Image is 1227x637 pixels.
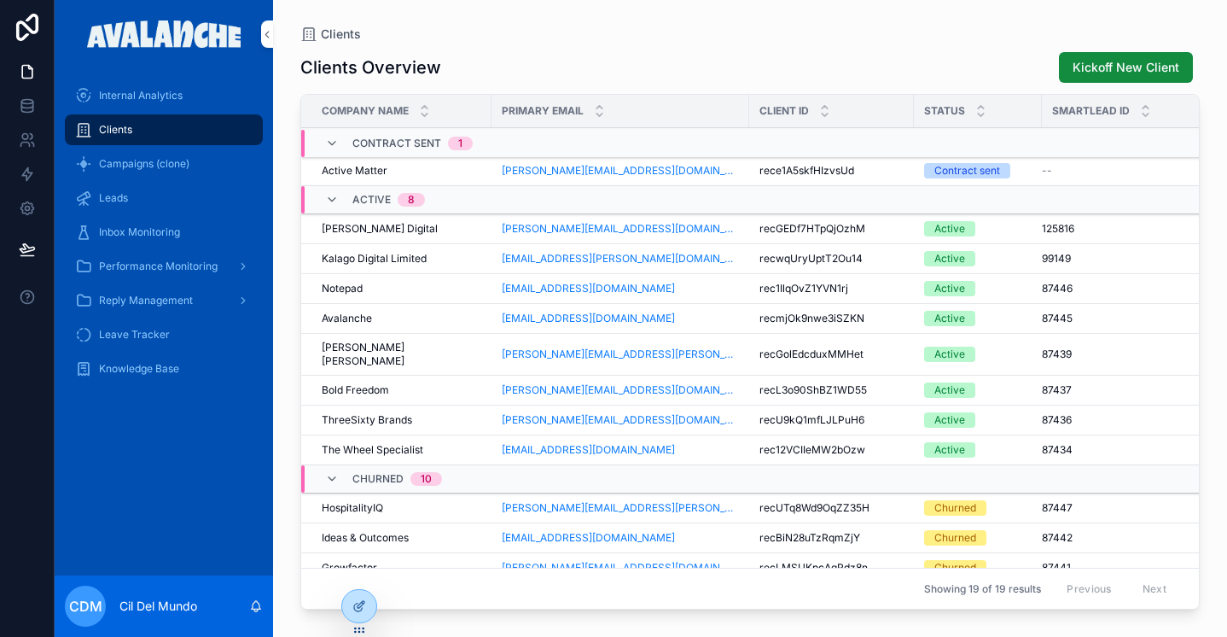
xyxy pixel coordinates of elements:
a: [PERSON_NAME][EMAIL_ADDRESS][DOMAIN_NAME] [502,222,739,236]
a: [PERSON_NAME][EMAIL_ADDRESS][PERSON_NAME][DOMAIN_NAME] [502,501,739,515]
span: Kickoff New Client [1073,59,1179,76]
a: [PERSON_NAME][EMAIL_ADDRESS][DOMAIN_NAME] [502,413,739,427]
span: Knowledge Base [99,362,179,376]
span: 87446 [1042,282,1073,295]
span: Active Matter [322,164,387,178]
span: Leave Tracker [99,328,170,342]
a: 87434 [1042,443,1182,457]
a: 87437 [1042,383,1182,397]
span: recmjOk9nwe3iSZKN [759,312,864,325]
span: Internal Analytics [99,89,183,102]
span: recwqUryUptT2Ou14 [759,252,863,266]
span: Kalago Digital Limited [322,252,427,266]
a: Reply Management [65,285,263,316]
a: recUTq8Wd9OqZZ35H [759,501,904,515]
span: Active [352,193,391,207]
a: Churned [924,530,1032,546]
a: Active [924,281,1032,296]
a: Churned [924,560,1032,576]
p: Cil Del Mundo [119,598,197,615]
a: 87439 [1042,348,1182,361]
span: Showing 19 of 19 results [924,582,1041,596]
a: Ideas & Outcomes [322,531,481,545]
a: [EMAIL_ADDRESS][DOMAIN_NAME] [502,443,739,457]
a: 99149 [1042,252,1182,266]
a: Active Matter [322,164,481,178]
div: Contract sent [934,163,1000,178]
a: Active [924,347,1032,362]
a: Leave Tracker [65,319,263,350]
div: Active [934,383,965,398]
a: Clients [65,114,263,145]
a: Inbox Monitoring [65,217,263,248]
span: Growfactor [322,561,377,575]
a: rece1A5skfHIzvsUd [759,164,904,178]
a: Performance Monitoring [65,251,263,282]
span: recU9kQ1mfLJLPuH6 [759,413,864,427]
span: rece1A5skfHIzvsUd [759,164,854,178]
a: [EMAIL_ADDRESS][DOMAIN_NAME] [502,312,675,325]
span: [PERSON_NAME] [PERSON_NAME] [322,341,481,368]
a: Campaigns (clone) [65,149,263,179]
a: recBiN28uTzRqmZjY [759,531,904,545]
a: [EMAIL_ADDRESS][DOMAIN_NAME] [502,443,675,457]
div: 10 [421,472,432,486]
a: recGolEdcduxMMHet [759,348,904,361]
a: recU9kQ1mfLJLPuH6 [759,413,904,427]
a: recGEDf7HTpQjOzhM [759,222,904,236]
a: Active [924,442,1032,458]
span: rec1IlqOvZ1YVN1rj [759,282,848,295]
span: Client ID [759,104,809,118]
div: scrollable content [55,68,273,406]
a: -- [1042,164,1182,178]
a: [PERSON_NAME][EMAIL_ADDRESS][PERSON_NAME][PERSON_NAME][DOMAIN_NAME] [502,348,739,361]
span: Churned [352,472,404,486]
span: Leads [99,191,128,205]
a: [PERSON_NAME][EMAIL_ADDRESS][DOMAIN_NAME] [502,561,739,575]
a: [EMAIL_ADDRESS][PERSON_NAME][DOMAIN_NAME] [502,252,739,266]
div: Active [934,221,965,237]
a: Growfactor [322,561,481,575]
span: 99149 [1042,252,1071,266]
div: Churned [934,530,976,546]
span: 87445 [1042,312,1073,325]
span: Inbox Monitoring [99,225,180,239]
span: Notepad [322,282,363,295]
span: recGEDf7HTpQjOzhM [759,222,865,236]
span: Company Name [322,104,409,118]
a: rec12VCIIeMW2bOzw [759,443,904,457]
a: Active [924,251,1032,266]
a: Avalanche [322,312,481,325]
span: rec12VCIIeMW2bOzw [759,443,865,457]
span: Campaigns (clone) [99,157,189,171]
a: Knowledge Base [65,354,263,384]
span: The Wheel Specialist [322,443,423,457]
span: Primary Email [502,104,584,118]
a: recwqUryUptT2Ou14 [759,252,904,266]
a: ThreeSixty Brands [322,413,481,427]
a: 87446 [1042,282,1182,295]
span: 87436 [1042,413,1072,427]
a: recLMSUKpcAgRdz8n [759,561,904,575]
a: HospitalityIQ [322,501,481,515]
a: Contract sent [924,163,1032,178]
a: 87436 [1042,413,1182,427]
span: 125816 [1042,222,1074,236]
a: 87441 [1042,561,1182,575]
img: App logo [87,20,241,48]
a: Internal Analytics [65,80,263,111]
a: The Wheel Specialist [322,443,481,457]
span: 87437 [1042,383,1072,397]
span: Ideas & Outcomes [322,531,409,545]
a: Notepad [322,282,481,295]
span: Clients [99,123,132,137]
span: 87442 [1042,531,1073,545]
a: Bold Freedom [322,383,481,397]
span: 87441 [1042,561,1071,575]
h1: Clients Overview [300,56,441,79]
span: Status [924,104,965,118]
span: 87447 [1042,501,1073,515]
